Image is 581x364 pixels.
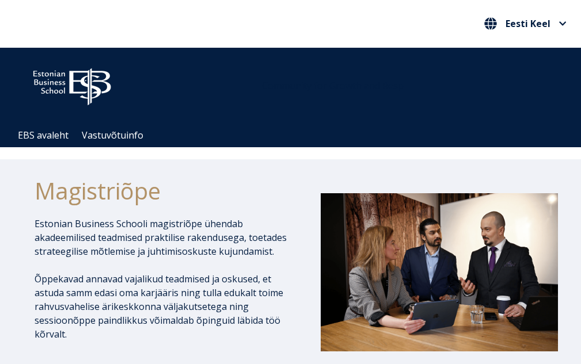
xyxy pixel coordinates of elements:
[18,129,69,141] a: EBS avaleht
[321,193,558,351] img: DSC_1073
[481,14,569,33] button: Eesti Keel
[506,19,550,28] span: Eesti Keel
[12,124,581,147] div: Navigation Menu
[35,272,295,341] p: Õppekavad annavad vajalikud teadmised ja oskused, et astuda samm edasi oma karjääris ning tulla e...
[481,14,569,33] nav: Vali oma keel
[23,59,121,109] img: ebs_logo2016_white
[262,79,404,92] span: Community for Growth and Resp
[35,217,295,258] p: Estonian Business Schooli magistriõpe ühendab akadeemilised teadmised praktilise rakendusega, toe...
[35,177,295,205] h1: Magistriõpe
[82,129,143,141] a: Vastuvõtuinfo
